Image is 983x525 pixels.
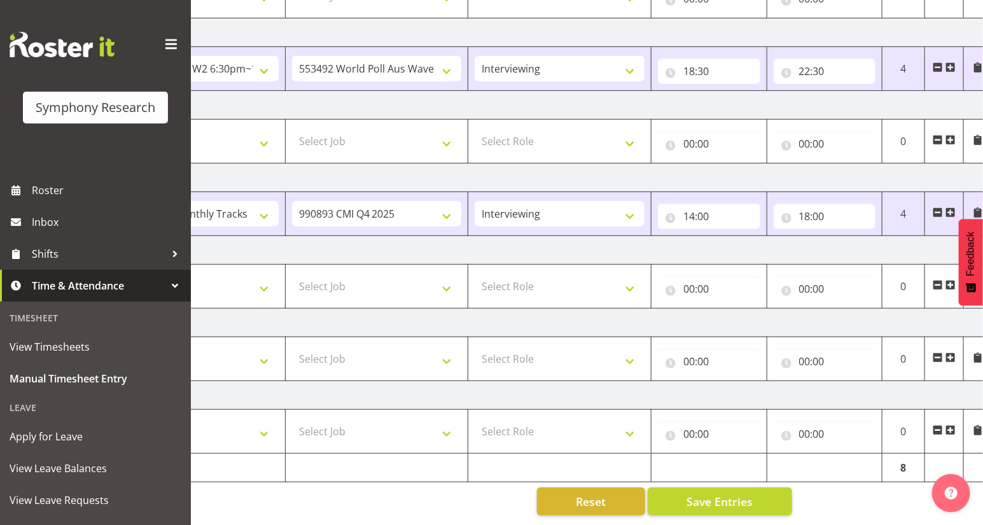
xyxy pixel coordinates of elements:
[774,349,876,374] input: Click to select...
[882,454,925,482] td: 8
[3,331,188,363] a: View Timesheets
[32,213,185,232] span: Inbox
[774,421,876,447] input: Click to select...
[658,276,760,302] input: Click to select...
[774,59,876,84] input: Click to select...
[32,244,165,263] span: Shifts
[10,491,181,510] span: View Leave Requests
[3,484,188,516] a: View Leave Requests
[10,32,115,57] img: Rosterit website logo
[10,337,181,356] span: View Timesheets
[882,47,925,91] td: 4
[882,192,925,236] td: 4
[32,276,165,295] span: Time & Attendance
[32,181,185,200] span: Roster
[687,493,753,510] span: Save Entries
[576,493,606,510] span: Reset
[3,421,188,452] a: Apply for Leave
[36,98,155,117] div: Symphony Research
[959,219,983,305] button: Feedback - Show survey
[774,131,876,157] input: Click to select...
[658,204,760,229] input: Click to select...
[3,452,188,484] a: View Leave Balances
[3,395,188,421] div: Leave
[774,276,876,302] input: Click to select...
[10,369,181,388] span: Manual Timesheet Entry
[10,427,181,446] span: Apply for Leave
[882,120,925,164] td: 0
[965,232,977,276] span: Feedback
[774,204,876,229] input: Click to select...
[658,131,760,157] input: Click to select...
[3,363,188,395] a: Manual Timesheet Entry
[537,487,645,515] button: Reset
[882,337,925,381] td: 0
[882,410,925,454] td: 0
[882,265,925,309] td: 0
[10,459,181,478] span: View Leave Balances
[648,487,792,515] button: Save Entries
[3,305,188,331] div: Timesheet
[658,421,760,447] input: Click to select...
[945,487,958,500] img: help-xxl-2.png
[658,349,760,374] input: Click to select...
[102,454,286,482] td: Total Hours
[658,59,760,84] input: Click to select...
